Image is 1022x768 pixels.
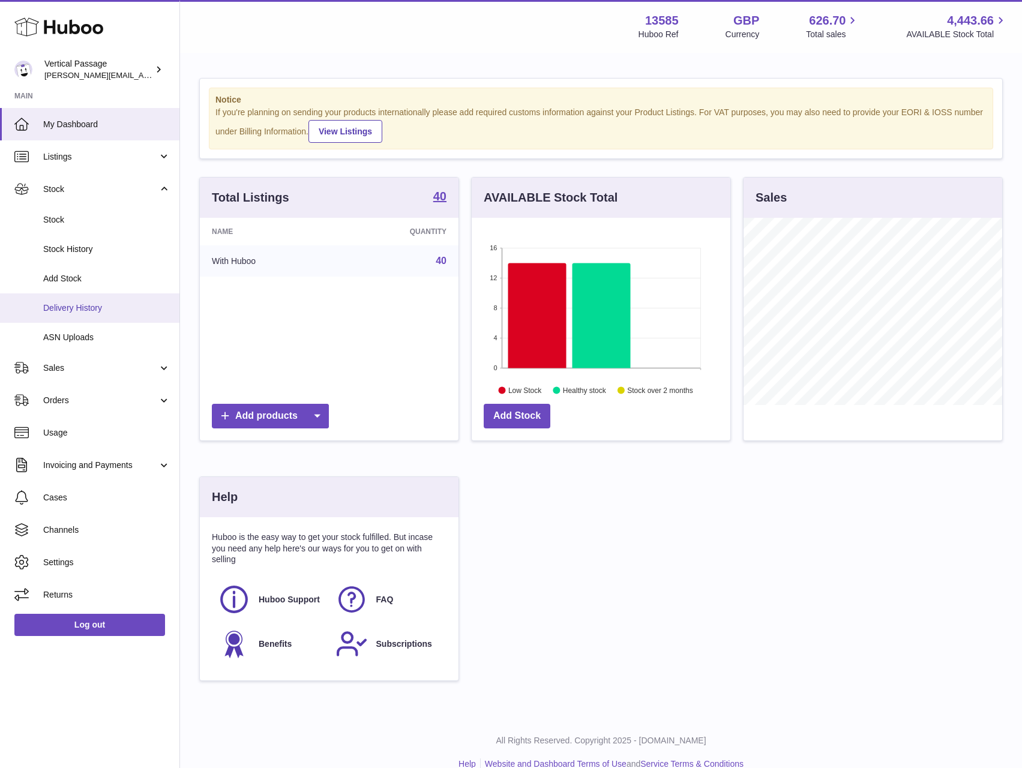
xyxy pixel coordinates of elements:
div: If you're planning on sending your products internationally please add required customs informati... [215,107,987,143]
text: 16 [490,244,497,251]
span: 626.70 [809,13,846,29]
span: Total sales [806,29,859,40]
span: Add Stock [43,273,170,284]
h3: Sales [756,190,787,206]
img: ryan@verticalpassage.com [14,61,32,79]
strong: Notice [215,94,987,106]
p: Huboo is the easy way to get your stock fulfilled. But incase you need any help here's our ways f... [212,532,446,566]
span: Settings [43,557,170,568]
text: Stock over 2 months [627,386,693,394]
div: Currency [726,29,760,40]
a: Subscriptions [335,628,441,660]
span: FAQ [376,594,394,605]
a: Benefits [218,628,323,660]
h3: Total Listings [212,190,289,206]
span: AVAILABLE Stock Total [906,29,1008,40]
span: Listings [43,151,158,163]
a: Add Stock [484,404,550,428]
span: Cases [43,492,170,503]
span: Huboo Support [259,594,320,605]
span: Subscriptions [376,638,432,650]
span: My Dashboard [43,119,170,130]
th: Quantity [336,218,458,245]
a: Log out [14,614,165,635]
span: Usage [43,427,170,439]
a: Add products [212,404,329,428]
td: With Huboo [200,245,336,277]
text: Low Stock [508,386,542,394]
span: Invoicing and Payments [43,460,158,471]
span: Stock [43,214,170,226]
span: 4,443.66 [947,13,994,29]
h3: Help [212,489,238,505]
span: Benefits [259,638,292,650]
text: 12 [490,274,497,281]
span: Stock [43,184,158,195]
span: Orders [43,395,158,406]
text: 8 [493,304,497,311]
text: Healthy stock [563,386,607,394]
a: 40 [433,190,446,205]
span: Delivery History [43,302,170,314]
span: Sales [43,362,158,374]
div: Vertical Passage [44,58,152,81]
a: View Listings [308,120,382,143]
h3: AVAILABLE Stock Total [484,190,618,206]
strong: 40 [433,190,446,202]
a: 4,443.66 AVAILABLE Stock Total [906,13,1008,40]
div: Huboo Ref [639,29,679,40]
span: Returns [43,589,170,601]
text: 4 [493,334,497,341]
a: 40 [436,256,446,266]
a: Huboo Support [218,583,323,616]
text: 0 [493,364,497,371]
span: Channels [43,524,170,536]
a: FAQ [335,583,441,616]
span: Stock History [43,244,170,255]
a: 626.70 Total sales [806,13,859,40]
p: All Rights Reserved. Copyright 2025 - [DOMAIN_NAME] [190,735,1012,746]
strong: 13585 [645,13,679,29]
th: Name [200,218,336,245]
span: ASN Uploads [43,332,170,343]
strong: GBP [733,13,759,29]
span: [PERSON_NAME][EMAIL_ADDRESS][DOMAIN_NAME] [44,70,241,80]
